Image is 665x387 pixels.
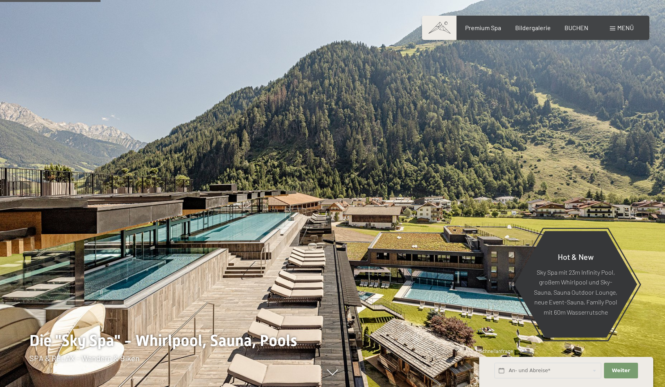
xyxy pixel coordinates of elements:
[617,24,634,31] span: Menü
[612,367,630,374] span: Weiter
[533,267,618,317] p: Sky Spa mit 23m Infinity Pool, großem Whirlpool und Sky-Sauna, Sauna Outdoor Lounge, neue Event-S...
[514,230,638,338] a: Hot & New Sky Spa mit 23m Infinity Pool, großem Whirlpool und Sky-Sauna, Sauna Outdoor Lounge, ne...
[558,252,594,261] span: Hot & New
[465,24,501,31] a: Premium Spa
[515,24,551,31] a: Bildergalerie
[604,363,638,379] button: Weiter
[564,24,588,31] a: BUCHEN
[479,348,513,354] span: Schnellanfrage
